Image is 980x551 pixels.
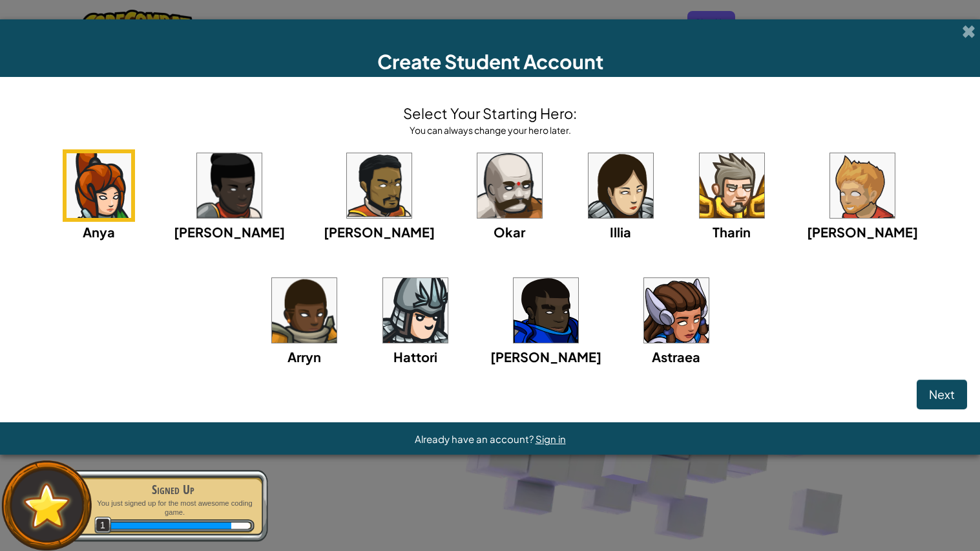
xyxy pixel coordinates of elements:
img: portrait.png [589,153,653,218]
img: portrait.png [514,278,578,343]
span: [PERSON_NAME] [324,224,435,240]
img: portrait.png [830,153,895,218]
img: portrait.png [347,153,412,218]
span: Astraea [652,349,700,365]
img: portrait.png [67,153,131,218]
span: [PERSON_NAME] [807,224,918,240]
span: [PERSON_NAME] [490,349,601,365]
span: Next [929,387,955,402]
span: Illia [610,224,631,240]
img: default.png [17,477,76,534]
h4: Select Your Starting Hero: [403,103,577,124]
span: Hattori [393,349,437,365]
span: Tharin [713,224,751,240]
div: You can always change your hero later. [403,124,577,136]
img: portrait.png [272,278,337,343]
img: portrait.png [477,153,542,218]
img: portrait.png [383,278,448,343]
img: portrait.png [700,153,764,218]
span: Arryn [287,349,321,365]
span: Okar [494,224,525,240]
span: Already have an account? [415,433,536,445]
img: portrait.png [644,278,709,343]
button: Next [917,380,967,409]
span: [PERSON_NAME] [174,224,285,240]
span: Anya [83,224,115,240]
a: Sign in [536,433,566,445]
p: You just signed up for the most awesome coding game. [92,499,255,517]
div: Signed Up [92,481,255,499]
span: 1 [94,517,112,534]
span: Create Student Account [377,49,603,74]
img: portrait.png [197,153,262,218]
